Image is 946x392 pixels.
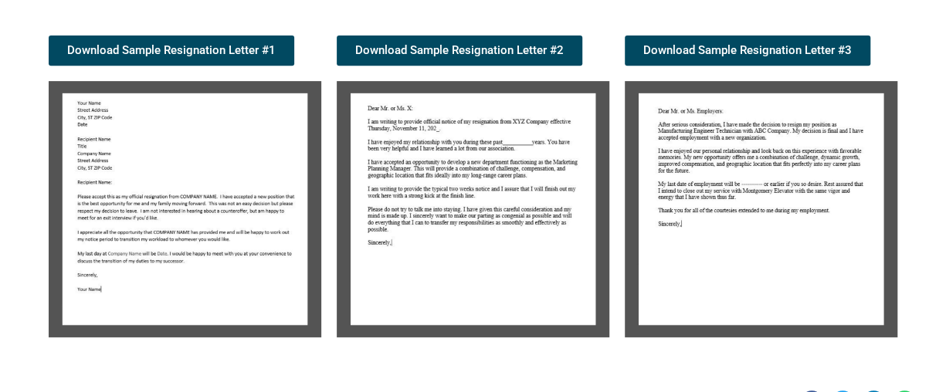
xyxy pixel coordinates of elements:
[49,35,294,66] a: Download Sample Resignation Letter #1
[643,45,852,56] span: Download Sample Resignation Letter #3
[337,35,582,66] a: Download Sample Resignation Letter #2
[625,35,870,66] a: Download Sample Resignation Letter #3
[67,45,276,56] span: Download Sample Resignation Letter #1
[355,45,564,56] span: Download Sample Resignation Letter #2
